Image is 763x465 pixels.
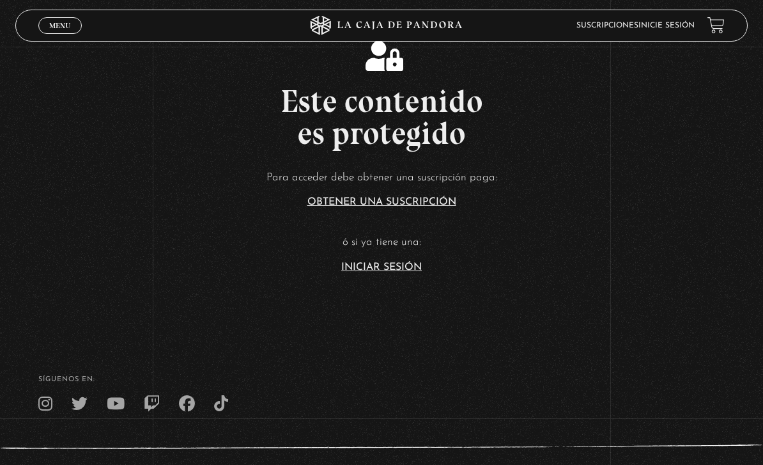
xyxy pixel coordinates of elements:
h4: SÍguenos en: [38,376,725,383]
a: Obtener una suscripción [307,197,456,207]
span: Cerrar [45,32,75,41]
a: Iniciar Sesión [341,262,422,272]
a: View your shopping cart [707,17,725,34]
a: Suscripciones [576,22,638,29]
a: Inicie sesión [638,22,695,29]
span: Menu [49,22,70,29]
